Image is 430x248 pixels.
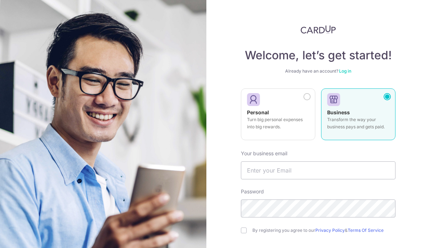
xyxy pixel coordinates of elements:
[241,188,264,195] label: Password
[315,228,345,233] a: Privacy Policy
[252,228,395,233] label: By registering you agree to our &
[241,161,395,179] input: Enter your Email
[339,68,351,74] a: Log in
[301,25,336,34] img: CardUp Logo
[247,109,269,115] strong: Personal
[241,68,395,74] div: Already have an account?
[241,88,315,144] a: Personal Turn big personal expenses into big rewards.
[241,150,287,157] label: Your business email
[327,116,389,130] p: Transform the way your business pays and gets paid.
[327,109,350,115] strong: Business
[321,88,395,144] a: Business Transform the way your business pays and gets paid.
[348,228,384,233] a: Terms Of Service
[247,116,309,130] p: Turn big personal expenses into big rewards.
[241,48,395,63] h4: Welcome, let’s get started!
